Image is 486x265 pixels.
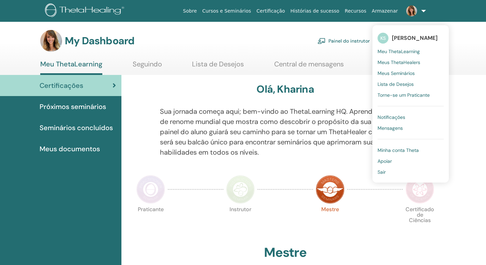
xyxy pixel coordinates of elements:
[378,81,414,87] span: Lista de Desejos
[378,30,444,46] a: KS[PERSON_NAME]
[378,33,388,44] span: KS
[378,79,444,90] a: Lista de Desejos
[136,175,165,204] img: Practitioner
[378,46,444,57] a: Meu ThetaLearning
[274,60,344,73] a: Central de mensagens
[254,5,288,17] a: Certificação
[136,207,165,235] p: Praticante
[378,70,415,76] span: Meus Seminários
[378,156,444,167] a: Apoiar
[378,57,444,68] a: Meus ThetaHealers
[40,80,83,91] span: Certificações
[40,102,106,112] span: Próximos seminários
[378,167,444,177] a: Sair
[40,30,62,52] img: default.jpg
[378,125,403,131] span: Mensagens
[378,114,405,120] span: Notificações
[392,34,438,42] span: [PERSON_NAME]
[160,106,411,157] p: Sua jornada começa aqui; bem-vindo ao ThetaLearning HQ. Aprenda a técnica de renome mundial que m...
[40,144,100,154] span: Meus documentos
[288,5,342,17] a: Histórias de sucesso
[264,245,307,261] h2: Mestre
[378,92,430,98] span: Torne-se um Praticante
[378,145,444,156] a: Minha conta Theta
[316,207,344,235] p: Mestre
[378,169,386,175] span: Sair
[318,38,326,44] img: chalkboard-teacher.svg
[378,90,444,100] a: Torne-se um Praticante
[200,5,254,17] a: Cursos e Seminários
[256,83,314,95] h3: Olá, Kharina
[378,59,420,65] span: Meus ThetaHealers
[40,60,102,75] a: Meu ThetaLearning
[342,5,369,17] a: Recursos
[133,60,162,73] a: Seguindo
[378,147,419,153] span: Minha conta Theta
[65,35,134,47] h3: My Dashboard
[226,175,255,204] img: Instructor
[192,60,244,73] a: Lista de Desejos
[318,33,370,48] a: Painel do instrutor
[226,207,255,235] p: Instrutor
[406,207,434,235] p: Certificado de Ciências
[406,175,434,204] img: Certificate of Science
[406,5,417,16] img: default.jpg
[378,68,444,79] a: Meus Seminários
[45,3,127,19] img: logo.png
[369,5,400,17] a: Armazenar
[316,175,344,204] img: Master
[180,5,200,17] a: Sobre
[378,158,392,164] span: Apoiar
[40,123,113,133] span: Seminários concluídos
[378,48,420,54] span: Meu ThetaLearning
[378,112,444,123] a: Notificações
[378,123,444,134] a: Mensagens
